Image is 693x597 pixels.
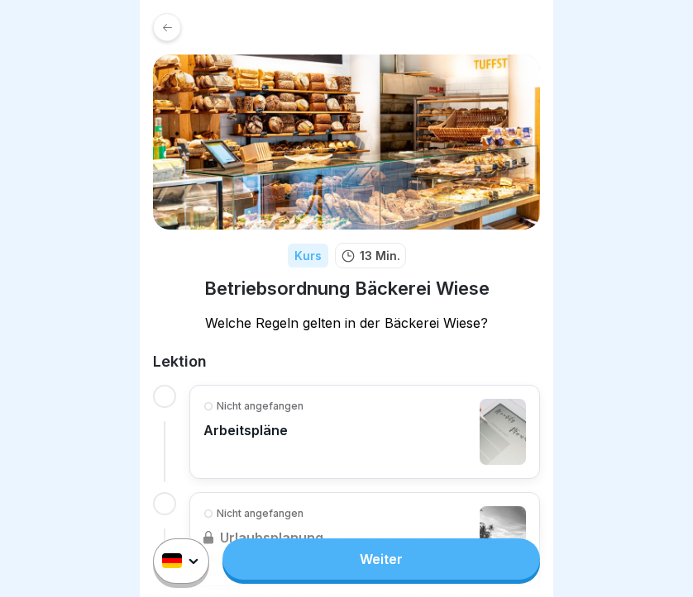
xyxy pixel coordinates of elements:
[162,554,182,569] img: de.svg
[217,399,303,414] p: Nicht angefangen
[222,538,540,580] a: Weiter
[480,399,526,465] img: zmaq5opngtd835yjxr23gom7.png
[204,277,490,301] h1: Betriebsordnung Bäckerei Wiese
[360,247,400,264] p: 13 Min.
[153,54,540,230] img: gu3ie2mcpzjjhoj82okl79dd.png
[288,244,328,268] div: Kurs
[203,422,303,438] p: Arbeitspläne
[153,352,540,372] h2: Lektion
[203,399,526,465] a: Nicht angefangenArbeitspläne
[153,314,540,332] p: Welche Regeln gelten in der Bäckerei Wiese?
